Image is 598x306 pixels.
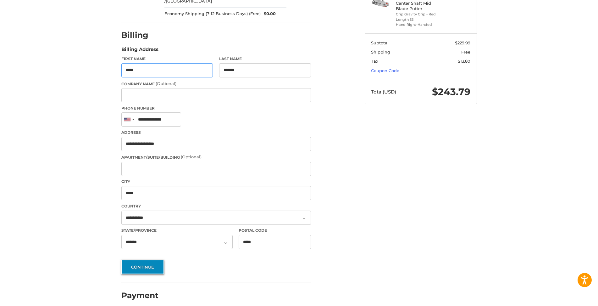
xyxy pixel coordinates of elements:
legend: Billing Address [121,46,158,56]
label: Last Name [219,56,311,62]
label: City [121,179,311,184]
li: Grip Gravity Grip - Red [396,12,444,17]
label: First Name [121,56,213,62]
span: $13.80 [458,59,470,64]
small: (Optional) [156,81,176,86]
label: Company Name [121,81,311,87]
li: Hand Right-Handed [396,22,444,27]
span: $229.99 [455,40,470,45]
a: Coupon Code [371,68,399,73]
label: Postal Code [239,228,311,233]
h2: Billing [121,30,158,40]
span: Economy Shipping (7-12 Business Days) (Free) [164,11,261,17]
h2: Payment [121,291,158,300]
iframe: Google Customer Reviews [546,289,598,306]
span: $0.00 [261,11,276,17]
span: Tax [371,59,378,64]
label: State/Province [121,228,233,233]
span: Free [461,49,470,54]
div: United States: +1 [122,113,136,126]
span: Total (USD) [371,89,396,95]
button: Continue [121,260,164,274]
span: $243.79 [432,86,470,98]
span: Shipping [371,49,390,54]
span: Subtotal [371,40,389,45]
label: Apartment/Suite/Building [121,154,311,160]
small: (Optional) [181,154,202,159]
label: Country [121,203,311,209]
li: Length 35 [396,17,444,22]
label: Address [121,130,311,135]
label: Phone Number [121,105,311,111]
